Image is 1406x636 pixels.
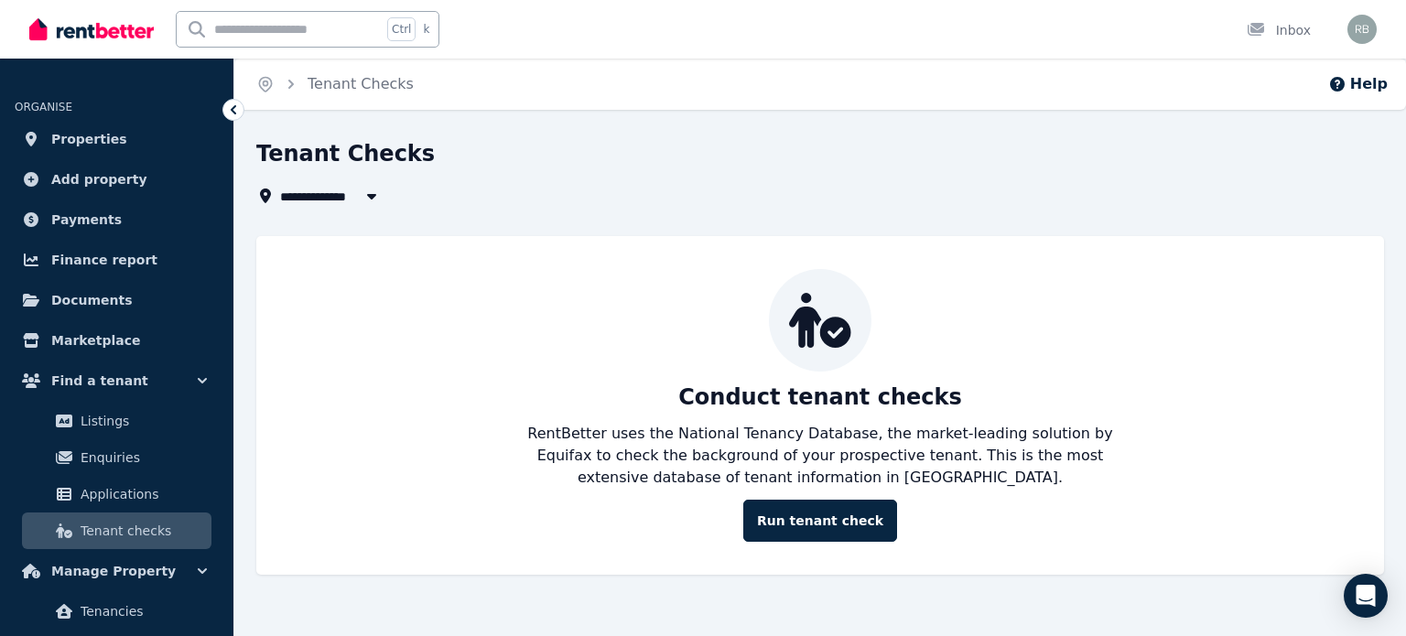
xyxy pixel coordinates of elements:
a: Enquiries [22,439,211,476]
a: Documents [15,282,219,318]
p: RentBetter uses the National Tenancy Database, the market-leading solution by Equifax to check th... [513,423,1128,489]
a: Finance report [15,242,219,278]
a: Applications [22,476,211,512]
a: Tenant checks [22,512,211,549]
span: Documents [51,289,133,311]
a: Properties [15,121,219,157]
nav: Breadcrumb [234,59,436,110]
button: Help [1328,73,1388,95]
span: k [423,22,429,37]
a: Add property [15,161,219,198]
span: Tenancies [81,600,204,622]
img: Rick Baek [1347,15,1377,44]
span: Ctrl [387,17,416,41]
h1: Tenant Checks [256,139,435,168]
a: Payments [15,201,219,238]
span: Listings [81,410,204,432]
a: Listings [22,403,211,439]
img: RentBetter [29,16,154,43]
span: Manage Property [51,560,176,582]
span: Finance report [51,249,157,271]
div: Open Intercom Messenger [1344,574,1388,618]
span: Tenant checks [81,520,204,542]
p: Conduct tenant checks [678,383,962,412]
span: Find a tenant [51,370,148,392]
div: Inbox [1247,21,1311,39]
button: Manage Property [15,553,219,589]
span: Marketplace [51,329,140,351]
span: ORGANISE [15,101,72,113]
span: Enquiries [81,447,204,469]
a: Tenant Checks [308,75,414,92]
a: Tenancies [22,593,211,630]
span: Applications [81,483,204,505]
span: Properties [51,128,127,150]
span: Add property [51,168,147,190]
a: Marketplace [15,322,219,359]
a: Run tenant check [743,500,897,542]
button: Find a tenant [15,362,219,399]
span: Payments [51,209,122,231]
